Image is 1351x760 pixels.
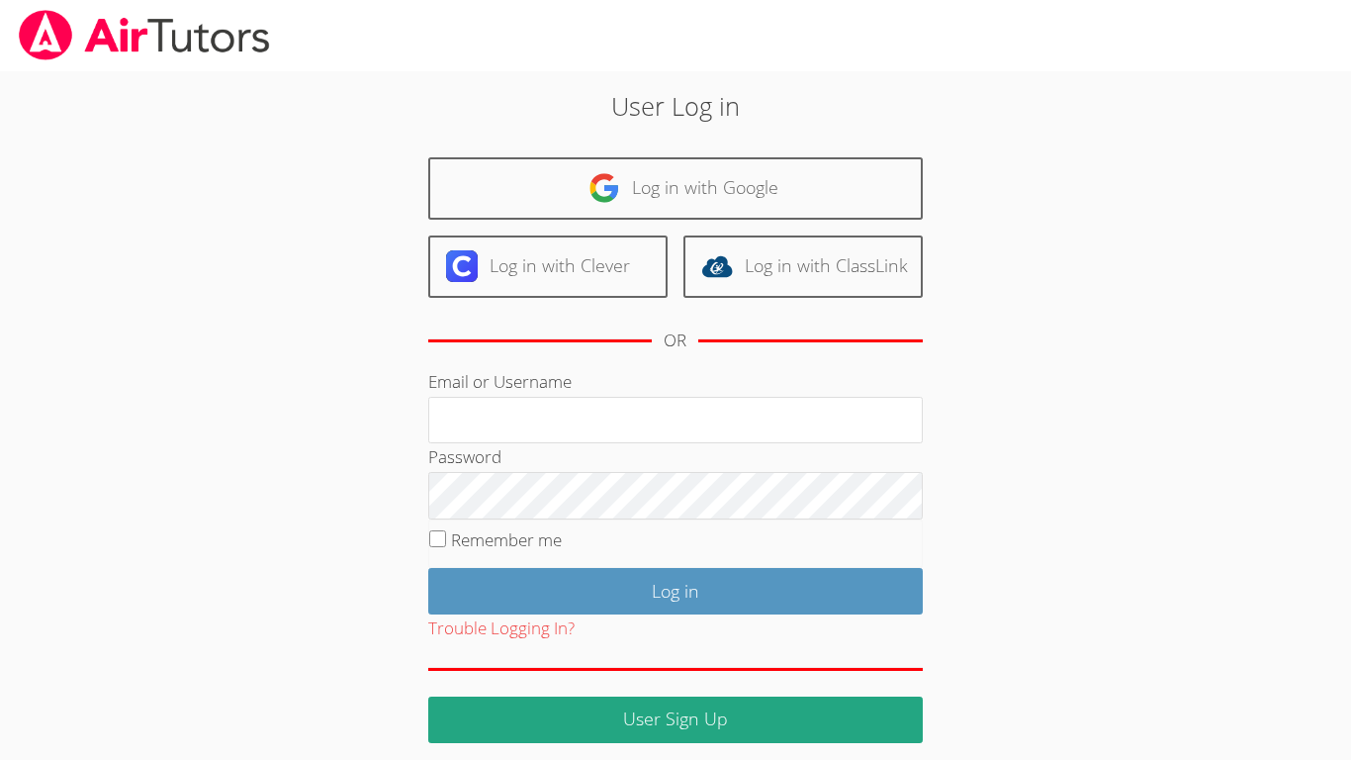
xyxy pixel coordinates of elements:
button: Trouble Logging In? [428,615,575,643]
div: OR [664,327,686,355]
label: Email or Username [428,370,572,393]
img: classlink-logo-d6bb404cc1216ec64c9a2012d9dc4662098be43eaf13dc465df04b49fa7ab582.svg [701,250,733,282]
img: clever-logo-6eab21bc6e7a338710f1a6ff85c0baf02591cd810cc4098c63d3a4b26e2feb20.svg [446,250,478,282]
input: Log in [428,568,923,615]
a: Log in with ClassLink [683,236,923,298]
img: airtutors_banner-c4298cdbf04f3fff15de1276eac7730deb9818008684d7c2e4769d2f7ddbe033.png [17,10,272,60]
a: Log in with Clever [428,236,668,298]
a: User Sign Up [428,697,923,743]
a: Log in with Google [428,157,923,220]
img: google-logo-50288ca7cdecda66e5e0955fdab243c47b7ad437acaf1139b6f446037453330a.svg [588,172,620,204]
label: Remember me [451,528,562,551]
h2: User Log in [311,87,1040,125]
label: Password [428,445,501,468]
